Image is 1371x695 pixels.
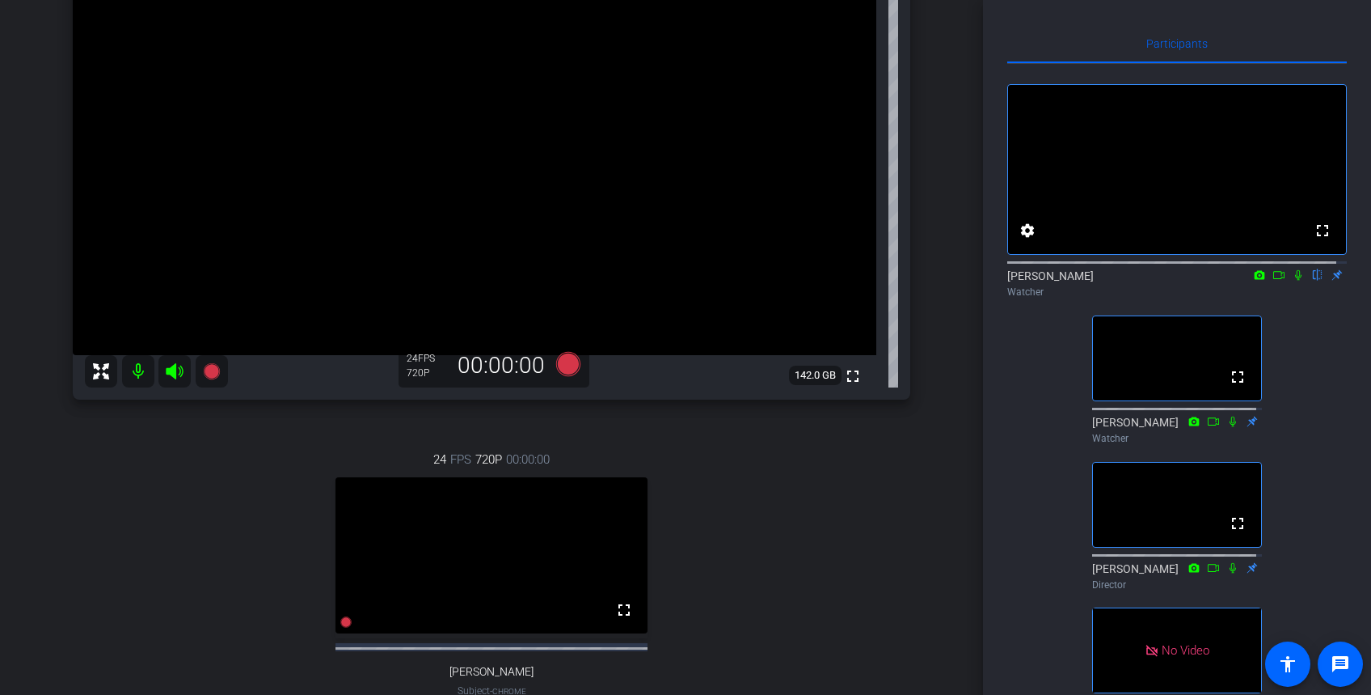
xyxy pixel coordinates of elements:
[1313,221,1332,240] mat-icon: fullscreen
[1007,285,1347,299] div: Watcher
[789,366,842,385] span: 142.0 GB
[614,600,634,620] mat-icon: fullscreen
[1092,431,1262,446] div: Watcher
[1162,643,1209,658] span: No Video
[407,352,447,365] div: 24
[1228,367,1247,387] mat-icon: fullscreen
[1146,38,1208,49] span: Participants
[843,367,863,386] mat-icon: fullscreen
[1331,655,1350,674] mat-icon: message
[407,367,447,379] div: 720P
[1228,514,1247,533] mat-icon: fullscreen
[449,665,534,679] span: [PERSON_NAME]
[1007,268,1347,299] div: [PERSON_NAME]
[1018,221,1037,240] mat-icon: settings
[433,451,446,468] span: 24
[1308,267,1327,282] mat-icon: flip
[1278,655,1297,674] mat-icon: accessibility
[1092,578,1262,592] div: Director
[418,353,435,364] span: FPS
[475,451,502,468] span: 720P
[506,451,550,468] span: 00:00:00
[450,451,471,468] span: FPS
[1092,561,1262,592] div: [PERSON_NAME]
[447,352,555,379] div: 00:00:00
[1092,414,1262,446] div: [PERSON_NAME]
